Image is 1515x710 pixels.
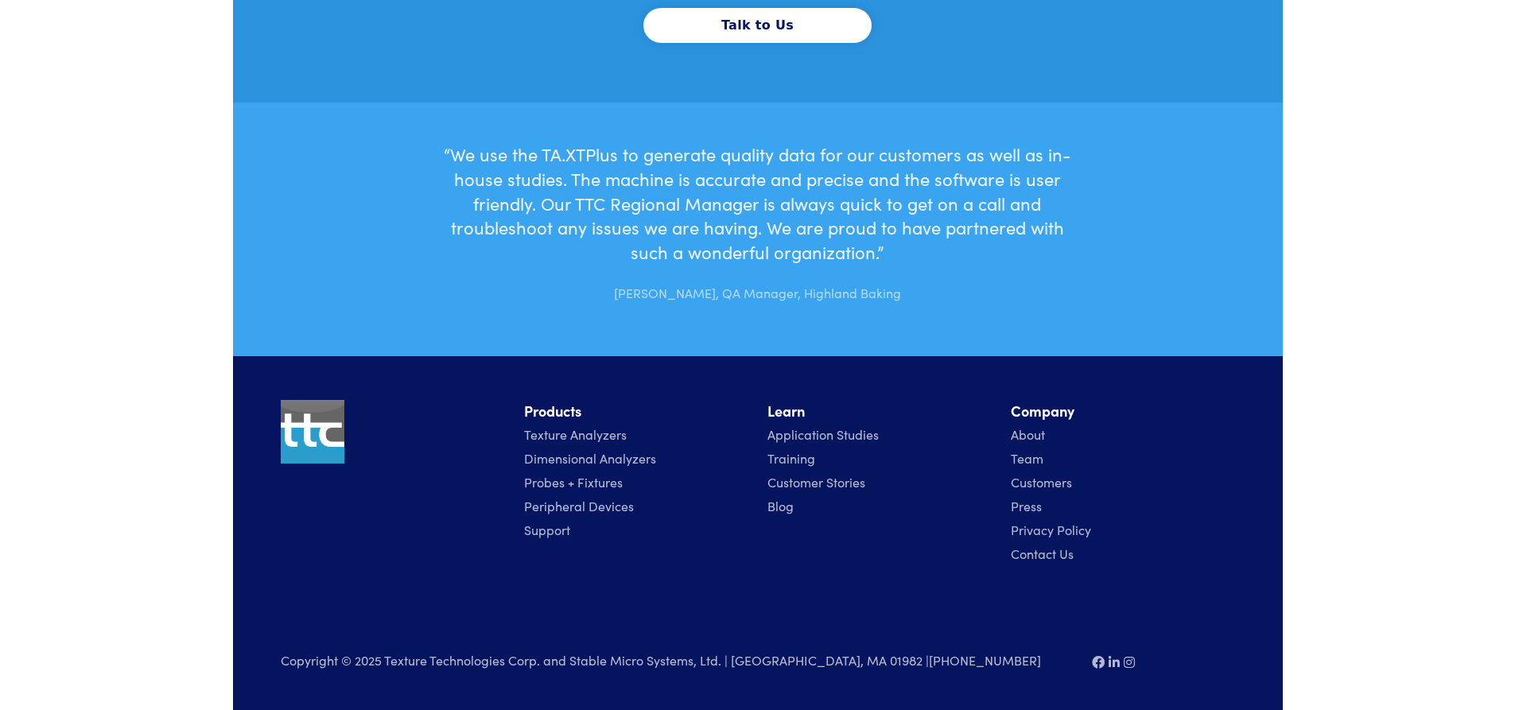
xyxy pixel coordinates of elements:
[524,400,748,423] li: Products
[767,400,992,423] li: Learn
[1011,449,1043,467] a: Team
[767,497,794,514] a: Blog
[524,425,627,443] a: Texture Analyzers
[281,400,344,464] img: ttc_logo_1x1_v1.0.png
[524,473,623,491] a: Probes + Fixtures
[524,449,656,467] a: Dimensional Analyzers
[524,521,570,538] a: Support
[281,650,1073,671] p: Copyright © 2025 Texture Technologies Corp. and Stable Micro Systems, Ltd. | [GEOGRAPHIC_DATA], M...
[929,651,1041,669] a: [PHONE_NUMBER]
[524,497,634,514] a: Peripheral Devices
[767,425,879,443] a: Application Studies
[767,473,865,491] a: Customer Stories
[1011,521,1091,538] a: Privacy Policy
[1011,473,1072,491] a: Customers
[643,8,872,43] button: Talk to Us
[441,142,1074,265] h6: “We use the TA.XTPlus to generate quality data for our customers as well as in-house studies. The...
[441,271,1074,304] p: [PERSON_NAME], QA Manager, Highland Baking
[1011,425,1045,443] a: About
[767,449,815,467] a: Training
[1011,400,1235,423] li: Company
[1011,545,1074,562] a: Contact Us
[1011,497,1042,514] a: Press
